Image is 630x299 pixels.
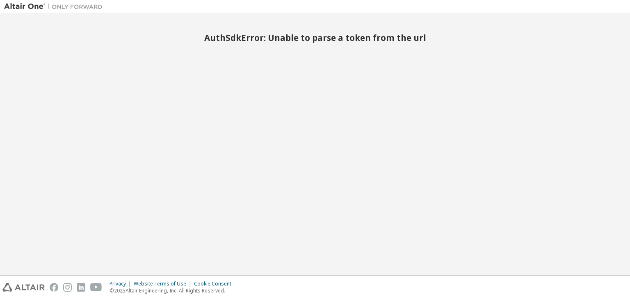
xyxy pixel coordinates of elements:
img: instagram.svg [63,283,72,292]
div: Privacy [110,281,134,287]
div: Cookie Consent [194,281,236,287]
h2: AuthSdkError: Unable to parse a token from the url [4,32,626,43]
p: © 2025 Altair Engineering, Inc. All Rights Reserved. [110,287,236,294]
img: facebook.svg [50,283,58,292]
img: linkedin.svg [77,283,85,292]
div: Website Terms of Use [134,281,194,287]
img: altair_logo.svg [2,283,45,292]
img: youtube.svg [90,283,102,292]
img: Altair One [4,2,107,11]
